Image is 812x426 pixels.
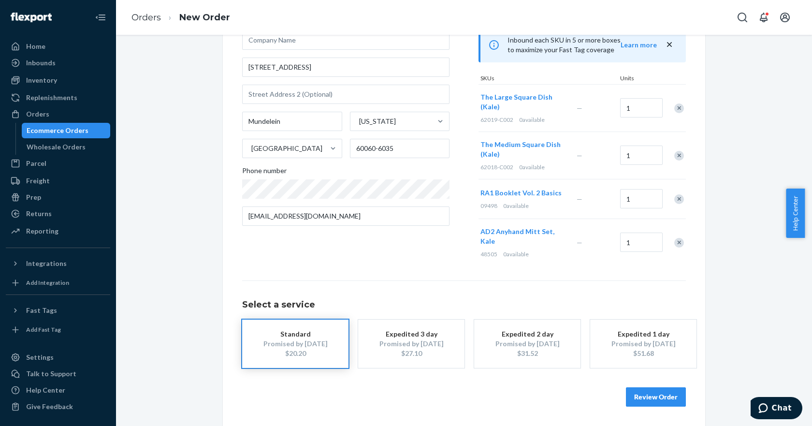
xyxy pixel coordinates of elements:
[6,55,110,71] a: Inbounds
[242,206,449,226] input: Email (Only Required for International)
[242,30,449,50] input: Company Name
[577,238,582,247] span: —
[179,12,230,23] a: New Order
[242,58,449,77] input: Street Address
[131,12,161,23] a: Orders
[6,206,110,221] a: Returns
[480,250,497,258] span: 48505
[257,329,334,339] div: Standard
[577,195,582,203] span: —
[26,58,56,68] div: Inbounds
[26,369,76,379] div: Talk to Support
[489,329,566,339] div: Expedited 2 day
[620,146,663,165] input: Quantity
[605,349,682,358] div: $51.68
[751,397,802,421] iframe: Opens a widget where you can chat to one of our agents
[6,190,110,205] a: Prep
[618,74,662,84] div: Units
[26,159,46,168] div: Parcel
[359,117,396,126] div: [US_STATE]
[26,109,49,119] div: Orders
[22,139,111,155] a: Wholesale Orders
[733,8,752,27] button: Open Search Box
[6,322,110,338] a: Add Fast Tag
[22,123,111,138] a: Ecommerce Orders
[6,106,110,122] a: Orders
[620,189,663,208] input: Quantity
[26,306,57,315] div: Fast Tags
[620,98,663,118] input: Quantity
[621,40,657,50] button: Learn more
[257,349,334,358] div: $20.20
[26,353,54,362] div: Settings
[6,173,110,189] a: Freight
[480,188,562,198] button: RA1 Booklet Vol. 2 Basics
[786,189,805,238] button: Help Center
[478,74,618,84] div: SKUs
[480,227,554,245] span: AD2 Anyhand Mitt Set, Kale
[91,8,110,27] button: Close Navigation
[26,93,77,103] div: Replenishments
[480,93,552,111] span: The Large Square Dish (Kale)
[6,366,110,382] button: Talk to Support
[590,320,696,368] button: Expedited 1 dayPromised by [DATE]$51.68
[6,73,110,88] a: Inventory
[480,227,565,246] button: AD2 Anyhand Mitt Set, Kale
[242,85,449,104] input: Street Address 2 (Optional)
[26,42,45,51] div: Home
[27,126,88,135] div: Ecommerce Orders
[754,8,773,27] button: Open notifications
[373,329,450,339] div: Expedited 3 day
[257,339,334,349] div: Promised by [DATE]
[26,325,61,334] div: Add Fast Tag
[26,226,58,236] div: Reporting
[674,238,684,248] div: Remove Item
[480,202,497,209] span: 09498
[27,142,86,152] div: Wholesale Orders
[6,156,110,171] a: Parcel
[480,92,565,112] button: The Large Square Dish (Kale)
[605,339,682,349] div: Promised by [DATE]
[478,28,686,62] div: Inbound each SKU in 5 or more boxes to maximize your Fast Tag coverage
[6,382,110,398] a: Help Center
[26,75,57,85] div: Inventory
[480,189,562,197] span: RA1 Booklet Vol. 2 Basics
[26,385,65,395] div: Help Center
[373,349,450,358] div: $27.10
[674,103,684,113] div: Remove Item
[665,40,674,50] button: close
[577,151,582,160] span: —
[489,349,566,358] div: $31.52
[674,194,684,204] div: Remove Item
[6,39,110,54] a: Home
[480,140,561,158] span: The Medium Square Dish (Kale)
[480,140,565,159] button: The Medium Square Dish (Kale)
[242,112,342,131] input: City
[242,300,686,310] h1: Select a service
[620,233,663,252] input: Quantity
[251,144,322,153] div: [GEOGRAPHIC_DATA]
[358,117,359,126] input: [US_STATE]
[26,279,69,287] div: Add Integration
[350,139,450,158] input: ZIP Code
[242,166,287,179] span: Phone number
[26,176,50,186] div: Freight
[503,250,529,258] span: 0 available
[519,163,545,171] span: 0 available
[6,90,110,105] a: Replenishments
[605,329,682,339] div: Expedited 1 day
[674,151,684,161] div: Remove Item
[6,350,110,365] a: Settings
[26,192,41,202] div: Prep
[26,259,67,268] div: Integrations
[6,223,110,239] a: Reporting
[775,8,795,27] button: Open account menu
[6,303,110,318] button: Fast Tags
[124,3,238,32] ol: breadcrumbs
[373,339,450,349] div: Promised by [DATE]
[480,163,513,171] span: 62018-C002
[480,116,513,123] span: 62019-C002
[474,320,580,368] button: Expedited 2 dayPromised by [DATE]$31.52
